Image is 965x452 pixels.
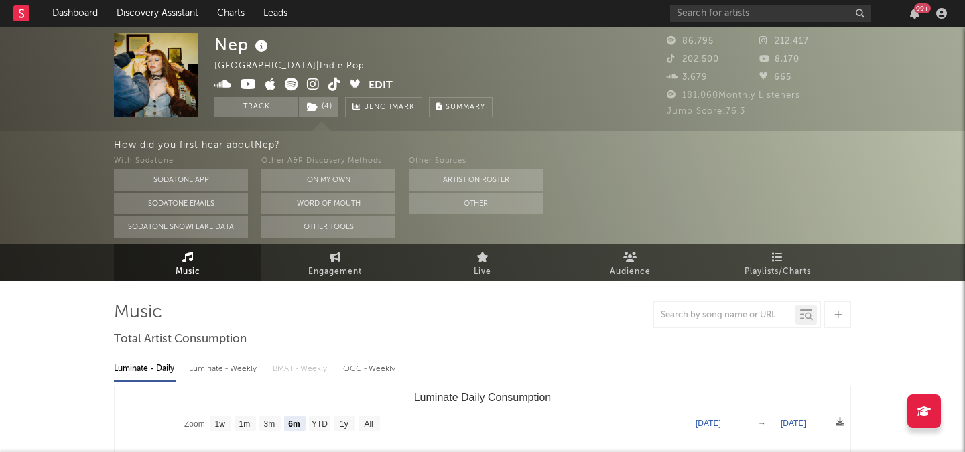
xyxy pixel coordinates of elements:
[114,331,247,348] span: Total Artist Consumption
[429,97,493,117] button: Summary
[759,73,791,82] span: 665
[184,419,205,429] text: Zoom
[312,419,328,429] text: YTD
[667,107,745,116] span: Jump Score: 76.3
[364,419,373,429] text: All
[474,264,491,280] span: Live
[308,264,362,280] span: Engagement
[298,97,339,117] span: ( 4 )
[114,137,965,153] div: How did you first hear about Nep ?
[114,216,248,238] button: Sodatone Snowflake Data
[409,153,543,169] div: Other Sources
[745,264,811,280] span: Playlists/Charts
[261,169,395,191] button: On My Own
[556,244,704,281] a: Audience
[340,419,348,429] text: 1y
[239,419,251,429] text: 1m
[670,5,871,22] input: Search for artists
[446,104,485,111] span: Summary
[261,153,395,169] div: Other A&R Discovery Methods
[114,153,248,169] div: With Sodatone
[696,419,721,428] text: [DATE]
[409,244,556,281] a: Live
[214,58,380,74] div: [GEOGRAPHIC_DATA] | Indie Pop
[261,216,395,238] button: Other Tools
[910,8,919,19] button: 99+
[667,55,719,64] span: 202,500
[214,33,271,56] div: Nep
[409,193,543,214] button: Other
[189,358,259,380] div: Luminate - Weekly
[114,244,261,281] a: Music
[288,419,300,429] text: 6m
[114,169,248,191] button: Sodatone App
[264,419,275,429] text: 3m
[759,37,809,46] span: 212,417
[343,358,397,380] div: OCC - Weekly
[409,169,543,191] button: Artist on Roster
[299,97,338,117] button: (4)
[704,244,851,281] a: Playlists/Charts
[215,419,226,429] text: 1w
[610,264,651,280] span: Audience
[667,91,800,100] span: 181,060 Monthly Listeners
[364,100,415,116] span: Benchmark
[114,193,248,214] button: Sodatone Emails
[758,419,766,428] text: →
[414,392,552,403] text: Luminate Daily Consumption
[214,97,298,117] button: Track
[369,78,393,94] button: Edit
[114,358,176,380] div: Luminate - Daily
[261,193,395,214] button: Word Of Mouth
[176,264,200,280] span: Music
[781,419,806,428] text: [DATE]
[667,73,708,82] span: 3,679
[667,37,714,46] span: 86,795
[345,97,422,117] a: Benchmark
[759,55,799,64] span: 8,170
[261,244,409,281] a: Engagement
[654,310,795,321] input: Search by song name or URL
[914,3,931,13] div: 99 +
